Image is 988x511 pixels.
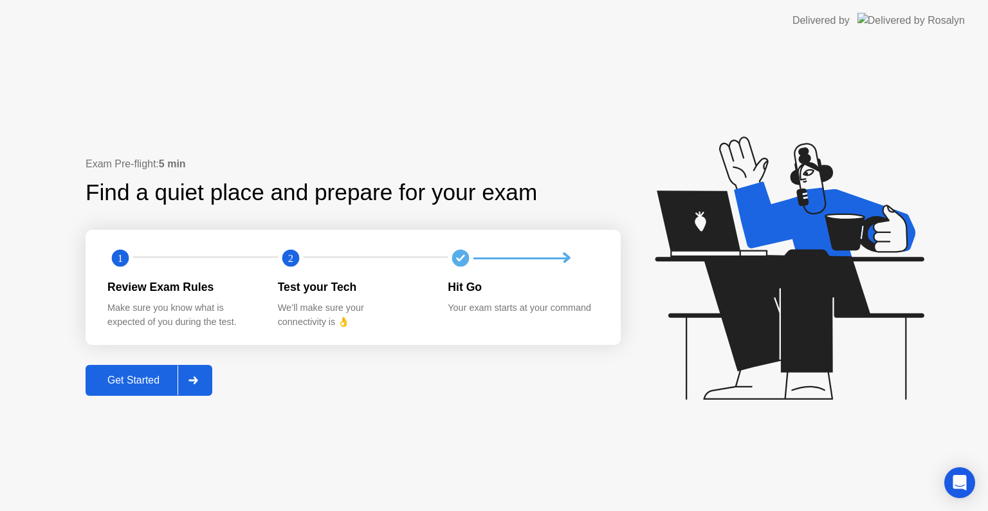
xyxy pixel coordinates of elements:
[288,252,293,265] text: 2
[448,301,598,315] div: Your exam starts at your command
[107,279,257,295] div: Review Exam Rules
[278,301,428,329] div: We’ll make sure your connectivity is 👌
[86,176,539,210] div: Find a quiet place and prepare for your exam
[159,158,186,169] b: 5 min
[86,365,212,396] button: Get Started
[89,375,178,386] div: Get Started
[118,252,123,265] text: 1
[944,467,975,498] div: Open Intercom Messenger
[278,279,428,295] div: Test your Tech
[448,279,598,295] div: Hit Go
[107,301,257,329] div: Make sure you know what is expected of you during the test.
[857,13,965,28] img: Delivered by Rosalyn
[792,13,850,28] div: Delivered by
[86,156,621,172] div: Exam Pre-flight:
